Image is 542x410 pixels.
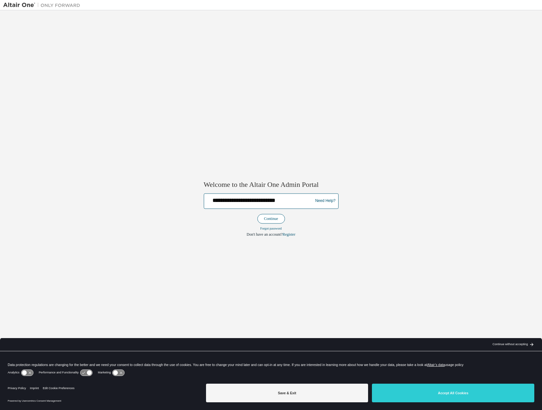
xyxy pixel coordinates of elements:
[260,227,282,230] a: Forgot password
[204,180,339,189] h2: Welcome to the Altair One Admin Portal
[282,232,295,237] a: Register
[3,2,83,8] img: Altair One
[257,214,285,223] button: Continue
[247,232,283,237] span: Don't have an account?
